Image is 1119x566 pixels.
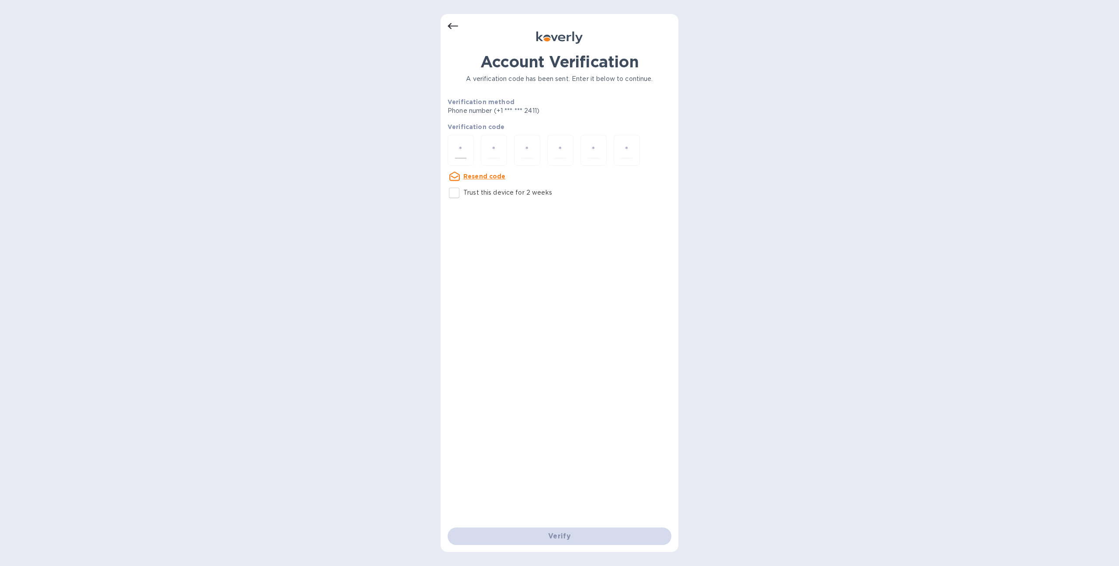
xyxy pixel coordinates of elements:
u: Resend code [463,173,506,180]
h1: Account Verification [448,52,671,71]
b: Verification method [448,98,514,105]
p: Trust this device for 2 weeks [463,188,552,197]
p: A verification code has been sent. Enter it below to continue. [448,74,671,84]
p: Verification code [448,122,671,131]
p: Phone number (+1 *** *** 2411) [448,106,606,115]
